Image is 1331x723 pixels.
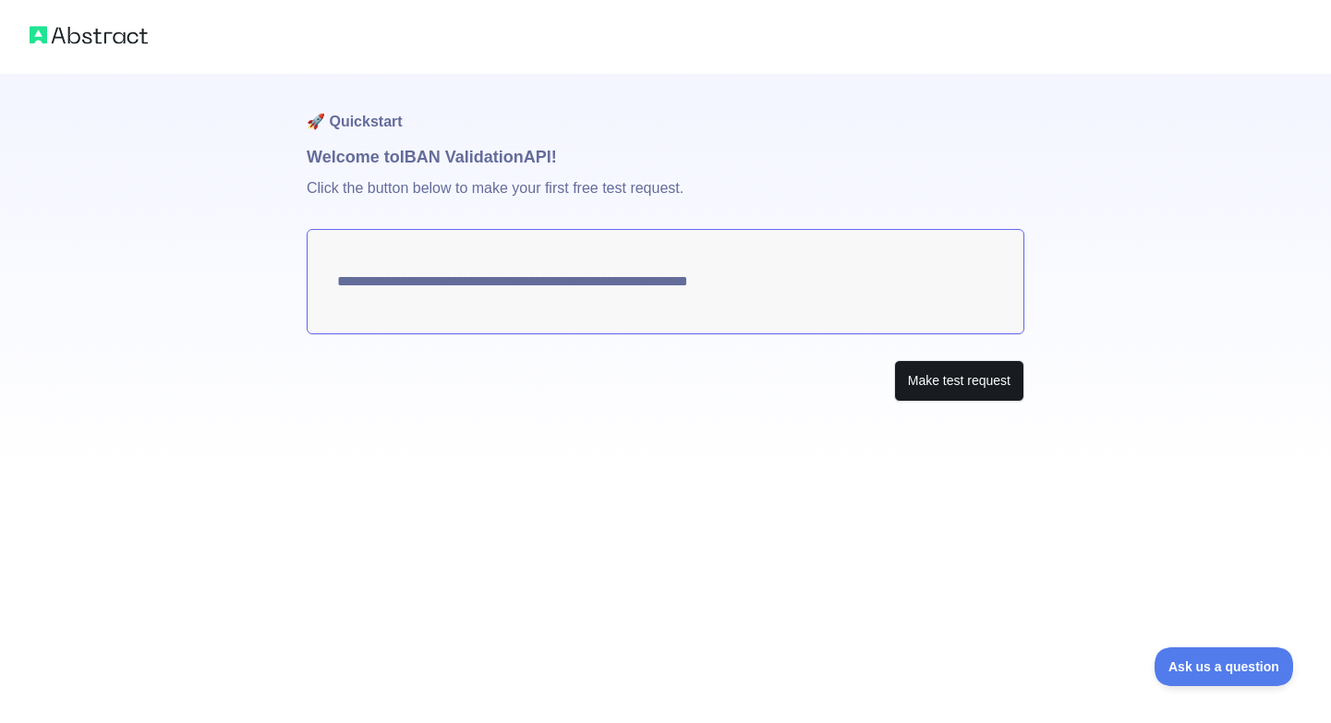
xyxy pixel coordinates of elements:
img: Abstract logo [30,22,148,48]
p: Click the button below to make your first free test request. [307,170,1024,229]
h1: Welcome to IBAN Validation API! [307,144,1024,170]
button: Make test request [894,360,1024,402]
iframe: Toggle Customer Support [1155,647,1294,686]
h1: 🚀 Quickstart [307,74,1024,144]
